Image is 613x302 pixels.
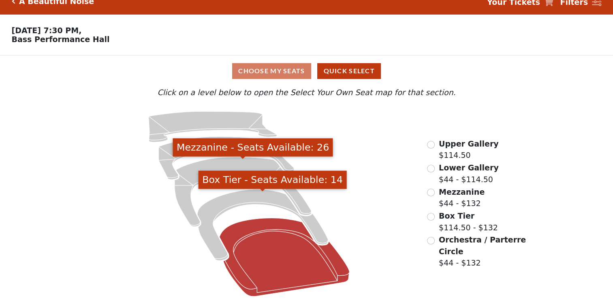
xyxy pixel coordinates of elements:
[82,87,530,98] p: Click on a level below to open the Select Your Own Seat map for that section.
[317,63,381,79] button: Quick Select
[439,210,498,233] label: $114.50 - $132
[439,187,485,196] span: Mezzanine
[439,163,499,172] span: Lower Gallery
[159,137,295,180] path: Lower Gallery - Seats Available: 38
[439,186,485,209] label: $44 - $132
[439,162,499,185] label: $44 - $114.50
[439,235,526,256] span: Orchestra / Parterre Circle
[199,171,347,189] div: Box Tier - Seats Available: 14
[439,211,474,220] span: Box Tier
[439,138,499,161] label: $114.50
[439,234,527,269] label: $44 - $132
[173,138,333,157] div: Mezzanine - Seats Available: 26
[220,218,350,296] path: Orchestra / Parterre Circle - Seats Available: 14
[439,139,499,148] span: Upper Gallery
[149,111,277,142] path: Upper Gallery - Seats Available: 273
